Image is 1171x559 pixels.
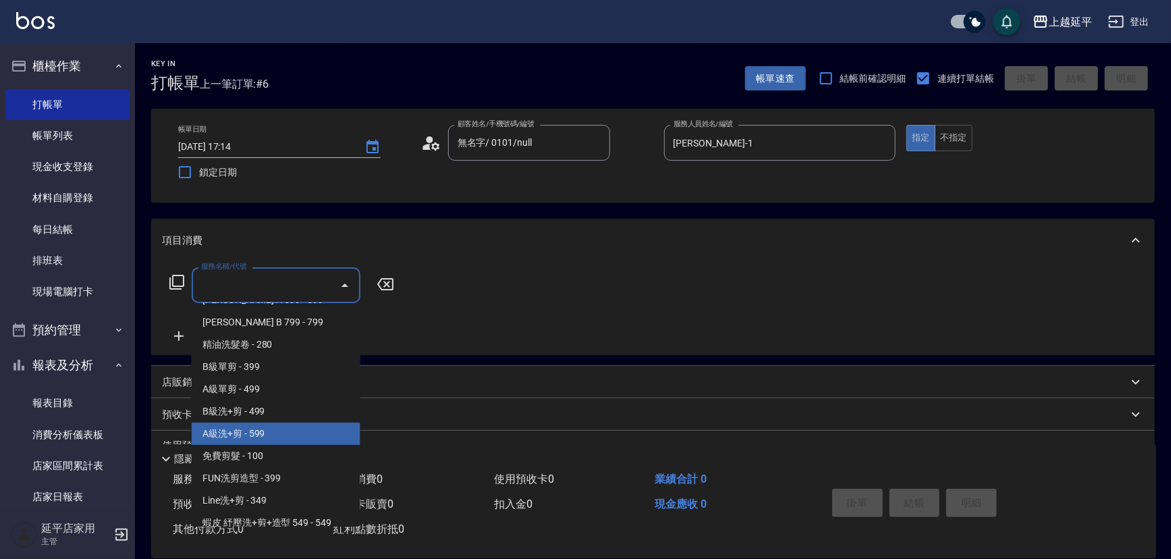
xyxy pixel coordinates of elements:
a: 材料自購登錄 [5,182,130,213]
label: 顧客姓名/手機號碼/編號 [458,119,535,129]
span: 會員卡販賣 0 [333,498,393,510]
div: 店販銷售 [151,366,1155,398]
button: save [993,8,1020,35]
span: 蝦皮 紓壓洗+剪+造型 549 - 549 [192,512,360,534]
span: [PERSON_NAME] B 799 - 799 [192,311,360,334]
label: 服務名稱/代號 [201,261,246,271]
button: 上越延平 [1027,8,1097,36]
h2: Key In [151,59,200,68]
button: 登出 [1103,9,1155,34]
span: A級洗+剪 - 599 [192,423,360,445]
p: 隱藏業績明細 [174,452,235,467]
p: 主管 [41,535,110,548]
p: 店販銷售 [162,375,202,390]
a: 每日結帳 [5,214,130,245]
span: 業績合計 0 [655,473,707,485]
div: 使用預收卡x1367 [151,431,1155,467]
span: 紅利點數折抵 0 [333,523,404,535]
span: 預收卡販賣 0 [173,498,233,510]
p: 使用預收卡 [162,439,213,459]
button: Choose date, selected date is 2025-09-25 [356,131,389,163]
button: 櫃檯作業 [5,49,130,84]
h5: 延平店家用 [41,522,110,535]
span: 現金應收 0 [655,498,707,510]
span: 鎖定日期 [199,165,237,180]
span: A級單剪 - 499 [192,378,360,400]
span: 連續打單結帳 [937,72,994,86]
span: FUN洗剪造型 - 399 [192,467,360,489]
span: B級洗+剪 - 499 [192,400,360,423]
span: Line洗+剪 - 349 [192,489,360,512]
input: YYYY/MM/DD hh:mm [178,136,351,158]
span: 結帳前確認明細 [840,72,906,86]
label: 帳單日期 [178,124,207,134]
img: Person [11,521,38,548]
button: Close [334,275,356,296]
button: 指定 [906,125,935,151]
div: 上越延平 [1049,14,1092,30]
a: 現金收支登錄 [5,151,130,182]
a: 帳單列表 [5,120,130,151]
a: 消費分析儀表板 [5,419,130,450]
span: 使用預收卡 0 [494,473,554,485]
span: 上一筆訂單:#6 [200,76,269,92]
span: 其他付款方式 0 [173,523,244,535]
span: 免費剪髮 - 100 [192,445,360,467]
img: Logo [16,12,55,29]
a: 排班表 [5,245,130,276]
label: 服務人員姓名/編號 [674,119,733,129]
button: 報表及分析 [5,348,130,383]
button: 帳單速查 [745,66,806,91]
p: 項目消費 [162,234,202,248]
h3: 打帳單 [151,74,200,92]
button: 不指定 [935,125,973,151]
a: 打帳單 [5,89,130,120]
a: 店家日報表 [5,481,130,512]
a: 報表目錄 [5,388,130,419]
a: 店家區間累計表 [5,450,130,481]
div: 項目消費 [151,219,1155,262]
p: 預收卡販賣 [162,408,213,422]
button: 預約管理 [5,313,130,348]
span: B級單剪 - 399 [192,356,360,378]
span: 服務消費 0 [173,473,222,485]
span: 扣入金 0 [494,498,533,510]
div: 預收卡販賣 [151,398,1155,431]
a: 現場電腦打卡 [5,276,130,307]
span: 精油洗髮卷 - 280 [192,334,360,356]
